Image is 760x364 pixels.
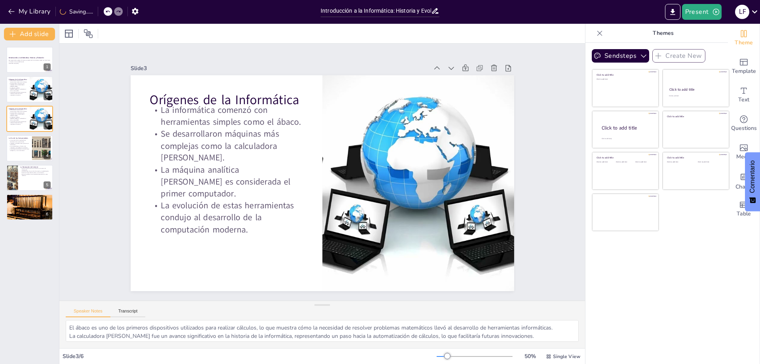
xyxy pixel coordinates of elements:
[9,108,27,110] p: Orígenes de la Informática
[735,5,749,19] div: L F
[9,78,27,80] p: Orígenes de la Informática
[9,116,27,121] p: La máquina analítica [PERSON_NAME] es considerada el primer computador.
[30,167,40,177] button: Duplicate Slide
[41,78,51,88] button: Delete Slide
[9,201,51,203] p: La calidad de vida ha mejorado gracias a la tecnología.
[9,137,30,139] p: La Era de los Computadores
[665,4,680,20] button: Export to PowerPoint
[728,166,760,195] div: Add charts and graphs
[44,122,51,130] div: 3
[60,8,93,15] div: Saving......
[44,93,51,100] div: 2
[9,60,51,63] p: Esta presentación explora la historia y evolución de la informática, desde sus inicios hasta su i...
[6,5,54,18] button: My Library
[9,109,27,112] p: La informática comenzó con herramientas simples como el ábaco.
[728,138,760,166] div: Add images, graphics, shapes or video
[30,196,40,206] button: Duplicate Slide
[9,195,51,198] p: Impacto de la Informática en la Sociedad
[131,65,429,72] div: Slide 3
[150,200,303,235] p: La evolución de estas herramientas condujo al desarrollo de la computación moderna.
[41,137,51,147] button: Delete Slide
[20,170,51,172] p: Ha dado lugar a la era de la información y la globalización.
[616,161,634,163] div: Click to add text
[745,152,760,212] button: Comentarios - Mostrar encuesta
[150,164,303,200] p: La máquina analítica [PERSON_NAME] es considerada el primer computador.
[30,49,40,59] button: Duplicate Slide
[9,197,51,198] p: La informática ha transformado la educación.
[521,353,540,360] div: 50 %
[41,196,51,206] button: Delete Slide
[682,4,722,20] button: Present
[20,172,51,173] p: Facilita el intercambio de ideas y conocimientos.
[321,5,431,17] input: Insert title
[606,24,720,43] p: Themes
[41,108,51,118] button: Delete Slide
[667,161,692,163] div: Click to add text
[9,83,27,87] p: Se desarrollaron máquinas más complejas como la calculadora [PERSON_NAME].
[6,165,53,191] div: 5
[84,29,93,38] span: Position
[669,87,722,92] div: Click to add title
[9,112,27,116] p: Se desarrollaron máquinas más complejas como la calculadora [PERSON_NAME].
[9,91,27,96] p: La evolución de estas herramientas condujo al desarrollo de la computación moderna.
[728,109,760,138] div: Get real-time input from your audience
[44,63,51,71] div: 1
[6,106,53,132] div: 3
[735,38,753,47] span: Theme
[698,161,723,163] div: Click to add text
[30,78,40,88] button: Duplicate Slide
[728,24,760,52] div: Change the overall theme
[20,173,51,176] p: Se ha convertido en una herramienta esencial en la vida moderna.
[597,78,653,80] div: Click to add text
[728,81,760,109] div: Add text boxes
[44,181,51,189] div: 5
[652,49,705,63] button: Create New
[597,161,614,163] div: Click to add text
[6,47,53,73] div: 1
[6,135,53,161] div: 4
[44,211,51,218] div: 6
[635,161,653,163] div: Click to add text
[9,149,30,151] p: La era digital transformó la forma en que trabajamos y nos comunicamos.
[592,49,649,63] button: Sendsteps
[749,160,756,193] font: Comentario
[667,156,724,159] div: Click to add title
[20,166,51,168] p: La Revolución de Internet
[737,210,751,218] span: Table
[669,95,722,97] div: Click to add text
[44,152,51,159] div: 4
[731,124,757,133] span: Questions
[736,152,752,161] span: Media
[41,167,51,177] button: Delete Slide
[738,95,749,104] span: Text
[735,4,749,20] button: L F
[735,183,752,191] span: Charts
[597,73,653,76] div: Click to add title
[30,108,40,118] button: Duplicate Slide
[9,143,30,145] p: La ENIAC y la UNIVAC fueron pioneras en este campo.
[732,67,756,76] span: Template
[667,114,724,118] div: Click to add title
[728,52,760,81] div: Add ready made slides
[6,76,53,102] div: 2
[66,309,110,317] button: Speaker Notes
[66,320,579,342] textarea: El ábaco es uno de los primeros dispositivos utilizados para realizar cálculos, lo que muestra có...
[553,353,580,360] span: Single View
[20,168,51,170] p: Internet transformó la comunicación y el acceso a la información.
[9,200,51,201] p: El entretenimiento ha sido revolucionado por plataformas digitales.
[150,91,303,109] p: Orígenes de la Informática
[9,121,27,125] p: La evolución de estas herramientas condujo al desarrollo de la computación moderna.
[63,353,437,360] div: Slide 3 / 6
[41,49,51,59] button: Delete Slide
[9,80,27,82] p: La informática comenzó con herramientas simples como el ábaco.
[602,138,652,140] div: Click to add body
[9,198,51,200] p: Ha mejorado la medicina con diagnósticos precisos.
[9,140,30,143] p: La invención de los computadores electrónicos fue revolucionaria.
[30,137,40,147] button: Duplicate Slide
[9,87,27,91] p: La máquina analítica [PERSON_NAME] es considerada el primer computador.
[9,57,44,59] strong: Introducción a la Informática: Historia y Evolución
[4,28,55,40] button: Add slide
[9,63,51,64] p: Generated with [URL]
[728,195,760,223] div: Add a table
[6,194,53,220] div: 6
